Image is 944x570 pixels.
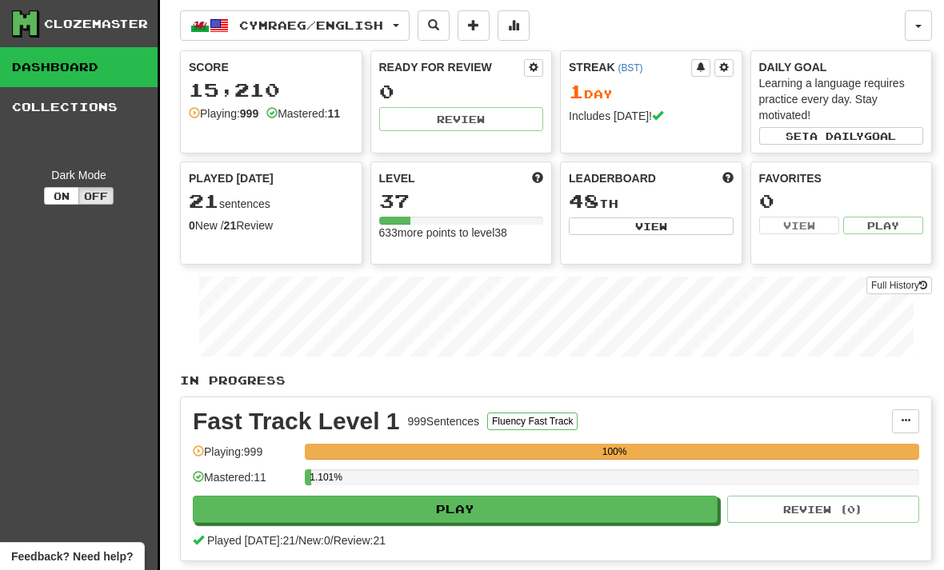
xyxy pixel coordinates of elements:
[487,413,578,430] button: Fluency Fast Track
[379,107,544,131] button: Review
[569,189,599,212] span: 48
[759,217,839,234] button: View
[759,191,924,211] div: 0
[11,548,133,564] span: Open feedback widget
[569,80,584,102] span: 1
[189,217,354,233] div: New / Review
[298,534,330,547] span: New: 0
[418,10,450,41] button: Search sentences
[408,413,480,429] div: 999 Sentences
[569,108,734,124] div: Includes [DATE]!
[569,217,734,235] button: View
[295,534,298,547] span: /
[224,219,237,232] strong: 21
[180,373,932,389] p: In Progress
[379,59,525,75] div: Ready for Review
[759,127,924,145] button: Seta dailygoal
[310,469,311,485] div: 1.101%
[189,191,354,212] div: sentences
[532,170,543,186] span: Score more points to level up
[193,444,297,470] div: Playing: 999
[569,191,734,212] div: th
[866,277,932,294] a: Full History
[44,187,79,205] button: On
[810,130,864,142] span: a daily
[189,219,195,232] strong: 0
[458,10,490,41] button: Add sentence to collection
[727,496,919,523] button: Review (0)
[569,170,656,186] span: Leaderboard
[193,409,400,433] div: Fast Track Level 1
[759,170,924,186] div: Favorites
[44,16,148,32] div: Clozemaster
[193,496,718,523] button: Play
[189,189,219,212] span: 21
[189,80,354,100] div: 15,210
[207,534,295,547] span: Played [DATE]: 21
[569,82,734,102] div: Day
[330,534,334,547] span: /
[189,170,274,186] span: Played [DATE]
[722,170,734,186] span: This week in points, UTC
[12,167,146,183] div: Dark Mode
[193,469,297,496] div: Mastered: 11
[379,225,544,241] div: 633 more points to level 38
[759,59,924,75] div: Daily Goal
[379,191,544,211] div: 37
[189,106,258,122] div: Playing:
[379,170,415,186] span: Level
[239,18,383,32] span: Cymraeg / English
[310,444,919,460] div: 100%
[379,82,544,102] div: 0
[266,106,340,122] div: Mastered:
[240,107,258,120] strong: 999
[569,59,691,75] div: Streak
[759,75,924,123] div: Learning a language requires practice every day. Stay motivated!
[189,59,354,75] div: Score
[498,10,530,41] button: More stats
[843,217,923,234] button: Play
[618,62,642,74] a: (BST)
[327,107,340,120] strong: 11
[78,187,114,205] button: Off
[334,534,386,547] span: Review: 21
[180,10,410,41] button: Cymraeg/English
